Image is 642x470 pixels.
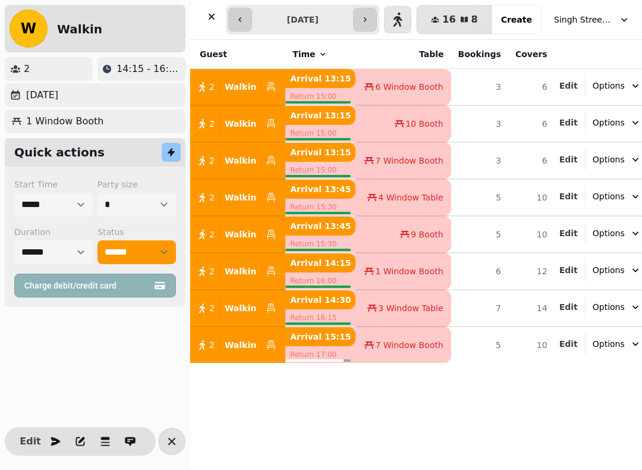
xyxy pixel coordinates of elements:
[18,430,42,453] button: Edit
[559,301,578,313] button: Edit
[559,118,578,127] span: Edit
[209,118,215,130] span: 2
[190,220,285,249] button: 2Walkin
[21,21,36,36] span: W
[442,15,455,24] span: 16
[225,155,256,167] p: Walkin
[375,155,443,167] span: 7 Window Booth
[378,192,443,203] span: 4 Window Table
[190,294,285,322] button: 2Walkin
[508,142,555,179] td: 6
[97,178,176,190] label: Party size
[225,81,256,93] p: Walkin
[209,265,215,277] span: 2
[508,216,555,253] td: 10
[559,190,578,202] button: Edit
[508,105,555,142] td: 6
[411,228,443,240] span: 9 Booth
[508,253,555,290] td: 12
[209,155,215,167] span: 2
[355,40,451,69] th: Table
[190,331,285,359] button: 2Walkin
[285,143,355,162] p: Arrival 13:15
[451,290,508,327] td: 7
[451,327,508,363] td: 5
[508,40,555,69] th: Covers
[451,40,508,69] th: Bookings
[378,302,443,314] span: 3 Window Table
[285,88,355,105] p: Return 15:00
[285,346,355,363] p: Return 17:00
[292,48,327,60] button: Time
[225,265,256,277] p: Walkin
[559,82,578,90] span: Edit
[451,216,508,253] td: 5
[593,117,625,129] span: Options
[559,303,578,311] span: Edit
[285,272,355,289] p: Return 16:00
[285,199,355,215] p: Return 15:30
[593,190,625,202] span: Options
[508,179,555,216] td: 10
[471,15,478,24] span: 8
[285,327,355,346] p: Arrival 15:15
[559,155,578,164] span: Edit
[190,257,285,286] button: 2Walkin
[375,339,443,351] span: 7 Window Booth
[24,62,30,76] p: 2
[285,125,355,142] p: Return 15:00
[285,69,355,88] p: Arrival 13:15
[554,14,613,26] span: Singh Street Bruntsfield
[209,302,215,314] span: 2
[117,62,181,76] p: 14:15 - 16:00
[451,105,508,142] td: 3
[451,142,508,179] td: 3
[225,192,256,203] p: Walkin
[593,80,625,92] span: Options
[225,118,256,130] p: Walkin
[285,180,355,199] p: Arrival 13:45
[14,274,176,297] button: Charge debit/credit card
[593,153,625,165] span: Options
[209,192,215,203] span: 2
[225,339,256,351] p: Walkin
[190,40,285,69] th: Guest
[209,228,215,240] span: 2
[26,114,103,129] p: 1 Window Booth
[405,118,443,130] span: 10 Booth
[593,301,625,313] span: Options
[501,15,532,24] span: Create
[23,437,37,446] span: Edit
[508,69,555,106] td: 6
[190,109,285,138] button: 2Walkin
[209,339,215,351] span: 2
[559,80,578,92] button: Edit
[559,153,578,165] button: Edit
[285,217,355,236] p: Arrival 13:45
[559,117,578,129] button: Edit
[508,290,555,327] td: 14
[14,144,105,161] h2: Quick actions
[190,183,285,212] button: 2Walkin
[417,5,492,34] button: 168
[559,229,578,237] span: Edit
[559,266,578,274] span: Edit
[559,264,578,276] button: Edit
[190,73,285,101] button: 2Walkin
[451,69,508,106] td: 3
[285,309,355,326] p: Return 16:15
[14,178,93,190] label: Start Time
[593,227,625,239] span: Options
[285,253,355,272] p: Arrival 14:15
[225,228,256,240] p: Walkin
[285,106,355,125] p: Arrival 13:15
[593,264,625,276] span: Options
[292,48,315,60] span: Time
[559,192,578,200] span: Edit
[14,226,93,238] label: Duration
[375,265,443,277] span: 1 Window Booth
[225,302,256,314] p: Walkin
[508,327,555,363] td: 10
[209,81,215,93] span: 2
[451,253,508,290] td: 6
